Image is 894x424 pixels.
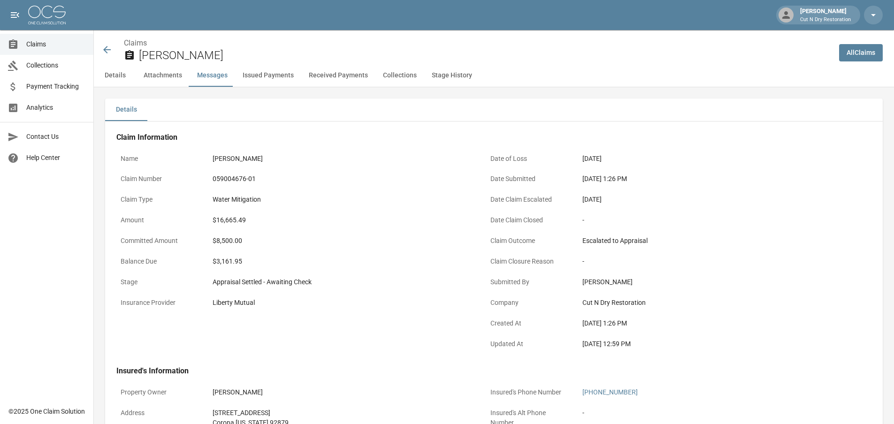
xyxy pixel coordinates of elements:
[800,16,851,24] p: Cut N Dry Restoration
[116,232,201,250] p: Committed Amount
[26,82,86,91] span: Payment Tracking
[28,6,66,24] img: ocs-logo-white-transparent.png
[8,407,85,416] div: © 2025 One Claim Solution
[582,215,841,225] div: -
[486,273,571,291] p: Submitted By
[213,236,471,246] div: $8,500.00
[796,7,855,23] div: [PERSON_NAME]
[116,190,201,209] p: Claim Type
[116,294,201,312] p: Insurance Provider
[582,236,841,246] div: Escalated to Appraisal
[582,408,841,418] div: -
[213,257,471,266] div: $3,161.95
[424,64,480,87] button: Stage History
[105,98,147,121] button: Details
[116,383,201,401] p: Property Owner
[486,150,571,168] p: Date of Loss
[116,133,845,142] h4: Claim Information
[486,314,571,333] p: Created At
[301,64,375,87] button: Received Payments
[6,6,24,24] button: open drawer
[582,154,841,164] div: [DATE]
[582,388,638,396] a: [PHONE_NUMBER]
[139,49,832,62] h2: [PERSON_NAME]
[213,408,471,418] div: [STREET_ADDRESS]
[486,383,571,401] p: Insured's Phone Number
[116,211,201,229] p: Amount
[213,298,471,308] div: Liberty Mutual
[486,335,571,353] p: Updated At
[582,298,841,308] div: Cut N Dry Restoration
[582,277,841,287] div: [PERSON_NAME]
[124,38,147,47] a: Claims
[213,195,471,204] div: Water Mitigation
[582,195,841,204] div: [DATE]
[582,318,841,328] div: [DATE] 1:26 PM
[486,170,571,188] p: Date Submitted
[235,64,301,87] button: Issued Payments
[486,294,571,312] p: Company
[105,98,883,121] div: details tabs
[136,64,190,87] button: Attachments
[213,174,471,184] div: 059004676-01
[26,61,86,70] span: Collections
[213,387,471,397] div: [PERSON_NAME]
[124,38,832,49] nav: breadcrumb
[116,404,201,422] p: Address
[26,103,86,113] span: Analytics
[486,252,571,271] p: Claim Closure Reason
[213,277,471,287] div: Appraisal Settled - Awaiting Check
[26,132,86,142] span: Contact Us
[213,154,471,164] div: [PERSON_NAME]
[94,64,136,87] button: Details
[486,211,571,229] p: Date Claim Closed
[375,64,424,87] button: Collections
[94,64,894,87] div: anchor tabs
[582,174,841,184] div: [DATE] 1:26 PM
[839,44,883,61] a: AllClaims
[116,170,201,188] p: Claim Number
[582,339,841,349] div: [DATE] 12:59 PM
[116,252,201,271] p: Balance Due
[116,273,201,291] p: Stage
[582,257,841,266] div: -
[26,153,86,163] span: Help Center
[116,150,201,168] p: Name
[116,366,845,376] h4: Insured's Information
[486,190,571,209] p: Date Claim Escalated
[26,39,86,49] span: Claims
[213,215,471,225] div: $16,665.49
[190,64,235,87] button: Messages
[486,232,571,250] p: Claim Outcome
